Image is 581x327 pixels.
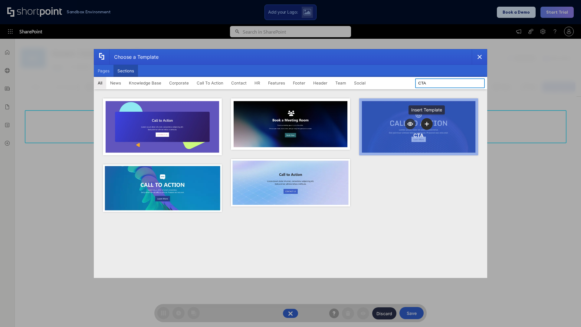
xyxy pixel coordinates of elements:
button: Pages [94,65,113,77]
input: Search [415,78,485,88]
button: News [106,77,125,89]
button: Contact [227,77,251,89]
button: Corporate [165,77,193,89]
button: Social [350,77,369,89]
button: Knowledge Base [125,77,165,89]
button: HR [251,77,264,89]
button: Sections [113,65,138,77]
button: All [94,77,106,89]
button: Team [331,77,350,89]
button: Header [309,77,331,89]
div: template selector [94,49,487,278]
div: Choose a Template [109,49,159,64]
button: Call To Action [193,77,227,89]
button: Features [264,77,289,89]
button: Footer [289,77,309,89]
div: CTA [413,132,424,138]
iframe: Chat Widget [551,298,581,327]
